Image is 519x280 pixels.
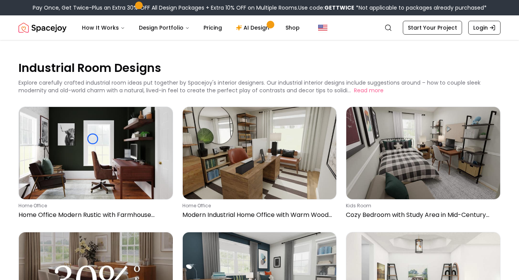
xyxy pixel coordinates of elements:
[18,60,501,76] p: Industrial Room Designs
[298,4,354,12] span: Use code:
[18,107,173,223] a: Home Office Modern Rustic with Farmhouse Accentshome officeHome Office Modern Rustic with Farmhou...
[279,20,306,35] a: Shop
[346,203,497,209] p: kids room
[468,21,501,35] a: Login
[18,20,67,35] a: Spacejoy
[19,107,173,199] img: Home Office Modern Rustic with Farmhouse Accents
[18,210,170,220] p: Home Office Modern Rustic with Farmhouse Accents
[33,4,487,12] div: Pay Once, Get Twice-Plus an Extra 30% OFF All Design Packages + Extra 10% OFF on Multiple Rooms.
[230,20,278,35] a: AI Design
[18,79,481,94] p: Explore carefully crafted industrial room ideas put together by Spacejoy's interior designers. Ou...
[183,107,337,199] img: Modern Industrial Home Office with Warm Wood Tones
[403,21,462,35] a: Start Your Project
[318,23,327,32] img: United States
[346,210,497,220] p: Cozy Bedroom with Study Area in Mid-Century Style
[18,203,170,209] p: home office
[133,20,196,35] button: Design Portfolio
[346,107,501,223] a: Cozy Bedroom with Study Area in Mid-Century Stylekids roomCozy Bedroom with Study Area in Mid-Cen...
[182,203,334,209] p: home office
[182,210,334,220] p: Modern Industrial Home Office with Warm Wood Tones
[197,20,228,35] a: Pricing
[182,107,337,223] a: Modern Industrial Home Office with Warm Wood Toneshome officeModern Industrial Home Office with W...
[76,20,131,35] button: How It Works
[354,87,384,94] button: Read more
[18,15,501,40] nav: Global
[76,20,306,35] nav: Main
[18,20,67,35] img: Spacejoy Logo
[324,4,354,12] b: GETTWICE
[354,4,487,12] span: *Not applicable to packages already purchased*
[346,107,500,199] img: Cozy Bedroom with Study Area in Mid-Century Style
